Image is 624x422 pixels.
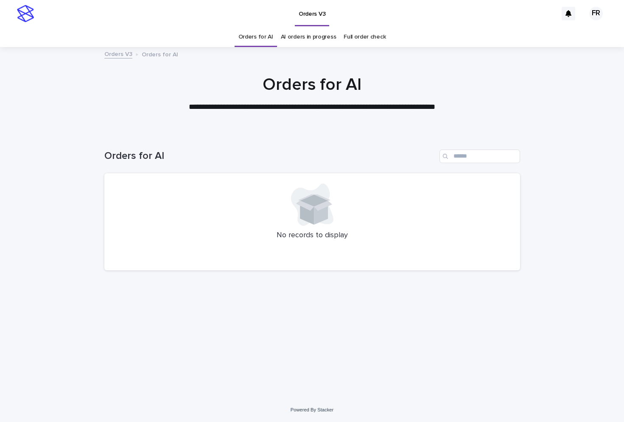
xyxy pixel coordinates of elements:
[238,27,273,47] a: Orders for AI
[115,231,510,240] p: No records to display
[589,7,603,20] div: FR
[104,49,132,58] a: Orders V3
[104,150,436,162] h1: Orders for AI
[291,407,333,412] a: Powered By Stacker
[17,5,34,22] img: stacker-logo-s-only.png
[439,150,520,163] input: Search
[104,75,520,95] h1: Orders for AI
[281,27,336,47] a: AI orders in progress
[344,27,386,47] a: Full order check
[142,49,178,58] p: Orders for AI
